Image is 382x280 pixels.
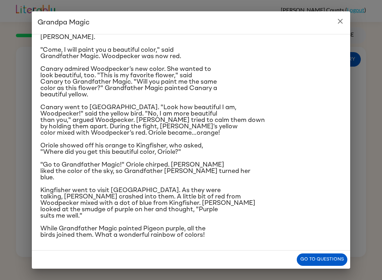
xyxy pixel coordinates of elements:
button: close [333,14,347,28]
span: Canary admired Woodpecker’s new color. She wanted to look beautiful, too. "This is my favorite fl... [40,66,217,98]
span: Canary went to [GEOGRAPHIC_DATA]. "Look how beautiful I am, Woodpecker!" said the yellow bird. "N... [40,104,265,136]
span: Oriole showed off his orange to Kingfisher, who asked, "Where did you get this beautiful color, O... [40,142,203,155]
button: Go to questions [297,253,347,266]
span: Kingfisher went to visit [GEOGRAPHIC_DATA]. As they were talking, [PERSON_NAME] crashed into them... [40,187,255,219]
h2: Grandpa Magic [32,11,350,34]
span: "Go to Grandfather Magic!" Oriole chirped. [PERSON_NAME] liked the color of the sky, so Grandfath... [40,162,250,181]
span: "Come, I will paint you a beautiful color," said Grandfather Magic. Woodpecker was now red. [40,47,181,60]
span: While Grandfather Magic painted Pigeon purple, all the birds joined them. What a wonderful rainbo... [40,225,206,238]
